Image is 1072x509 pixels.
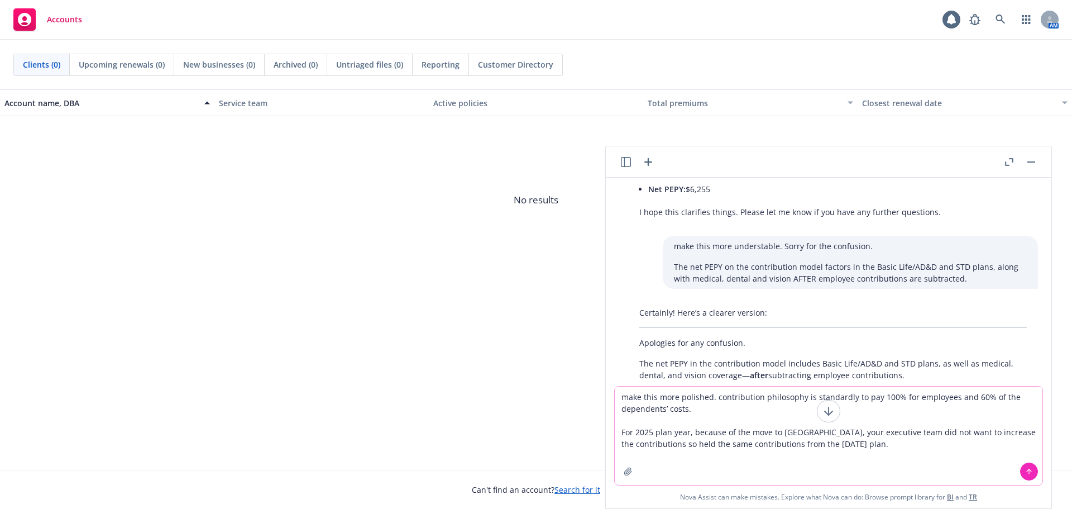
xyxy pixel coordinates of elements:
p: Certainly! Here’s a clearer version: [639,307,1027,318]
span: Nova Assist can make mistakes. Explore what Nova can do: Browse prompt library for and [680,486,977,508]
span: Can't find an account? [472,484,600,496]
div: Account name, DBA [4,97,198,109]
div: Active policies [433,97,639,109]
span: Upcoming renewals (0) [79,59,165,70]
button: Closest renewal date [858,89,1072,116]
p: I hope this clarifies things. Please let me know if you have any further questions. [639,206,1027,218]
a: Switch app [1015,8,1037,31]
span: Net PEPY: [648,184,686,194]
p: make this more understable. Sorry for the confusion. [674,240,1027,252]
a: Search for it [554,484,600,495]
span: Archived (0) [274,59,318,70]
span: Customer Directory [478,59,553,70]
span: New businesses (0) [183,59,255,70]
span: Accounts [47,15,82,24]
span: Reporting [422,59,460,70]
div: Service team [219,97,424,109]
a: Accounts [9,4,87,35]
a: Report a Bug [964,8,986,31]
div: Closest renewal date [862,97,1055,109]
p: The net PEPY in the contribution model includes Basic Life/AD&D and STD plans, as well as medical... [639,358,1027,381]
button: Total premiums [643,89,858,116]
a: Search [989,8,1012,31]
a: BI [947,492,954,502]
div: Total premiums [648,97,841,109]
button: Active policies [429,89,643,116]
p: The net PEPY on the contribution model factors in the Basic Life/AD&D and STD plans, along with m... [674,261,1027,284]
p: Apologies for any confusion. [639,337,1027,349]
a: TR [969,492,977,502]
textarea: make this more polished. contribution philosophy is standardly to pay 100% for employees and 60% ... [615,387,1042,485]
span: Untriaged files (0) [336,59,403,70]
li: $6,255 [648,181,1027,197]
span: after [750,370,768,380]
span: Clients (0) [23,59,60,70]
button: Service team [214,89,429,116]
